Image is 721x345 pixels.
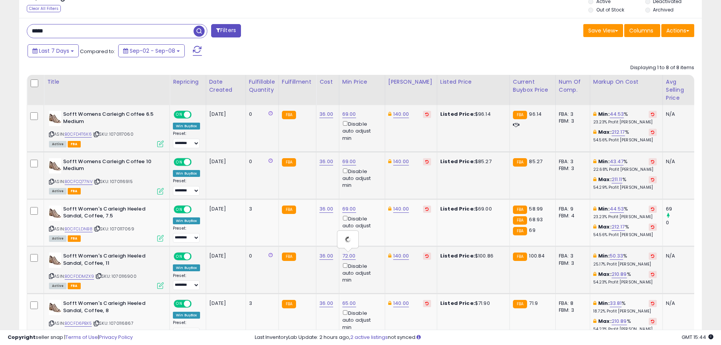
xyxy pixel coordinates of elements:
[440,110,475,118] b: Listed Price:
[173,273,200,290] div: Preset:
[68,283,81,289] span: FBA
[211,24,241,37] button: Filters
[209,111,240,118] div: [DATE]
[342,167,379,189] div: Disable auto adjust min
[174,159,184,165] span: ON
[282,78,313,86] div: Fulfillment
[249,300,273,307] div: 3
[559,206,584,212] div: FBA: 9
[598,317,612,325] b: Max:
[393,205,409,213] a: 140.00
[388,159,391,164] i: This overrides the store level Dynamic Max Price for this listing
[190,253,203,260] span: OFF
[65,273,94,280] a: B0CFDDMZX9
[49,206,61,221] img: 41ouckc2mJL._SL40_.jpg
[49,158,164,194] div: ASIN:
[319,110,333,118] a: 36.00
[610,300,622,307] a: 33.81
[342,120,379,142] div: Disable auto adjust min
[174,301,184,307] span: ON
[173,312,200,319] div: Win BuyBox
[598,158,610,165] b: Min:
[624,24,660,37] button: Columns
[612,176,622,183] a: 211.11
[65,131,92,138] a: B0CFD4T6K6
[666,300,691,307] div: N/A
[393,158,409,165] a: 140.00
[190,206,203,212] span: OFF
[593,129,657,143] div: %
[666,253,691,259] div: N/A
[610,205,624,213] a: 44.53
[593,271,657,285] div: %
[319,205,333,213] a: 36.00
[282,253,296,261] small: FBA
[80,48,115,55] span: Compared to:
[49,188,67,194] span: All listings currently available for purchase on Amazon
[65,334,98,341] a: Terms of Use
[610,252,623,260] a: 50.33
[440,158,475,165] b: Listed Price:
[94,178,133,185] span: | SKU: 1070116915
[666,219,697,226] div: 0
[173,123,200,130] div: Win BuyBox
[682,334,713,341] span: 2025-09-16 15:44 GMT
[249,111,273,118] div: 0
[65,226,93,232] a: B0CFCLDNB8
[68,188,81,194] span: FBA
[440,300,504,307] div: $71.90
[130,47,175,55] span: Sep-02 - Sep-08
[190,112,203,118] span: OFF
[173,78,203,86] div: Repricing
[174,112,184,118] span: ON
[559,111,584,118] div: FBA: 3
[593,138,657,143] p: 54.56% Profit [PERSON_NAME]
[49,111,164,146] div: ASIN:
[440,253,504,259] div: $100.86
[593,167,657,172] p: 22.68% Profit [PERSON_NAME]
[342,300,356,307] a: 65.00
[559,78,587,94] div: Num of Comp.
[598,176,612,183] b: Max:
[282,300,296,308] small: FBA
[593,206,657,220] div: %
[610,110,624,118] a: 44.53
[596,6,624,13] label: Out of Stock
[282,111,296,119] small: FBA
[593,120,657,125] p: 23.23% Profit [PERSON_NAME]
[49,253,61,268] img: 41ouckc2mJL._SL40_.jpg
[342,214,379,236] div: Disable auto adjust min
[612,128,625,136] a: 212.17
[593,158,657,172] div: %
[350,334,388,341] a: 2 active listings
[593,318,657,332] div: %
[593,280,657,285] p: 54.23% Profit [PERSON_NAME]
[8,334,133,341] div: seller snap | |
[610,158,624,165] a: 43.47
[319,252,333,260] a: 36.00
[440,111,504,118] div: $96.14
[593,185,657,190] p: 54.29% Profit [PERSON_NAME]
[63,158,156,174] b: Sofft Womens Carleigh Coffee 10 Medium
[342,110,356,118] a: 69.00
[651,178,654,181] i: Revert to store-level Max Markup
[173,170,200,177] div: Win BuyBox
[249,158,273,165] div: 0
[209,253,240,259] div: [DATE]
[173,178,200,196] div: Preset:
[173,226,200,243] div: Preset:
[598,252,610,259] b: Min:
[209,206,240,212] div: [DATE]
[68,235,81,242] span: FBA
[393,300,409,307] a: 140.00
[173,320,200,337] div: Preset:
[342,252,356,260] a: 72.00
[190,159,203,165] span: OFF
[173,217,200,224] div: Win BuyBox
[559,158,584,165] div: FBA: 3
[93,320,133,326] span: | SKU: 1070116867
[598,270,612,278] b: Max:
[342,78,382,86] div: Min Price
[513,206,527,214] small: FBA
[173,264,200,271] div: Win BuyBox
